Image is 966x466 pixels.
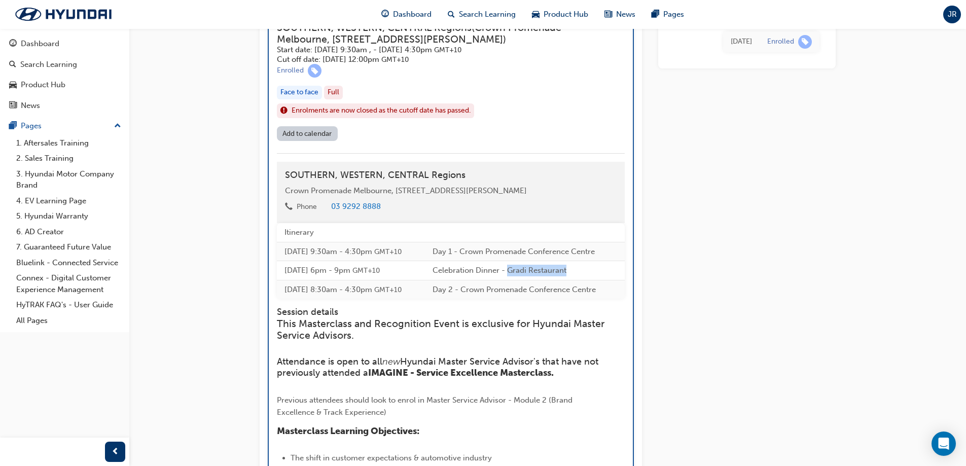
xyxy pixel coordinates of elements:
a: 1. Aftersales Training [12,135,125,151]
a: Add to calendar [277,126,338,141]
span: Attendance is open to all [277,356,382,367]
span: Previous attendees should look to enrol in Master Service Advisor - Module 2 (Brand Excellence & ... [277,396,575,417]
a: Product Hub [4,76,125,94]
button: JR [943,6,961,23]
span: up-icon [114,120,121,133]
a: 5. Hyundai Warranty [12,208,125,224]
span: Pages [663,9,684,20]
div: Phone [297,202,317,212]
td: Day 2 - Crown Promenade Conference Centre [425,280,625,299]
span: news-icon [9,101,17,111]
a: news-iconNews [596,4,643,25]
td: Day 1 - Crown Promenade Conference Centre [425,242,625,261]
a: 3. Hyundai Motor Company Brand [12,166,125,193]
span: car-icon [532,8,540,21]
span: Australian Eastern Standard Time GMT+10 [352,266,380,275]
span: phone-icon [285,203,293,212]
img: Trak [5,4,122,25]
a: Connex - Digital Customer Experience Management [12,270,125,297]
a: 4. EV Learning Page [12,193,125,209]
td: [DATE] 9:30am - 4:30pm [277,242,425,261]
div: Open Intercom Messenger [932,432,956,456]
div: Dashboard [21,38,59,50]
span: guage-icon [9,40,17,49]
button: DashboardSearch LearningProduct HubNews [4,32,125,117]
h5: Start date: [DATE] 9:30am , - [DATE] 4:30pm [277,45,609,55]
h4: SOUTHERN, WESTERN, CENTRAL Regions [285,170,617,181]
a: HyTRAK FAQ's - User Guide [12,297,125,313]
a: 6. AD Creator [12,224,125,240]
span: guage-icon [381,8,389,21]
span: learningRecordVerb_ENROLL-icon [798,35,812,49]
th: Itinerary [277,223,425,242]
a: All Pages [12,313,125,329]
span: News [616,9,635,20]
div: Pages [21,120,42,132]
div: Product Hub [21,79,65,91]
a: Bluelink - Connected Service [12,255,125,271]
button: Master Service Advisor 1 - Service Excellence MasterclassSOUTHERN, WESTERN, CENTRAL Regions(Crown... [277,2,625,145]
span: Australian Eastern Standard Time GMT+10 [434,46,461,54]
td: Celebration Dinner - Gradi Restaurant [425,261,625,280]
span: new [382,356,400,367]
a: car-iconProduct Hub [524,4,596,25]
h4: Session details [277,307,606,318]
a: pages-iconPages [643,4,692,25]
div: News [21,100,40,112]
span: JR [948,9,957,20]
span: Search Learning [459,9,516,20]
span: The shift in customer expectations & automotive industry [291,453,492,462]
span: Product Hub [544,9,588,20]
span: IMAGINE - Service Excellence Masterclass. [368,367,554,378]
div: Search Learning [20,59,77,70]
div: Face to face [277,86,322,99]
span: prev-icon [112,446,119,458]
a: Search Learning [4,55,125,74]
a: Dashboard [4,34,125,53]
span: learningRecordVerb_ENROLL-icon [308,64,321,78]
div: Full [324,86,343,99]
a: News [4,96,125,115]
button: Pages [4,117,125,135]
span: search-icon [448,8,455,21]
span: Australian Eastern Standard Time GMT+10 [374,247,402,256]
span: Australian Eastern Standard Time GMT+10 [374,285,402,294]
td: [DATE] 6pm - 9pm [277,261,425,280]
a: 03 9292 8888 [331,202,381,211]
h3: SOUTHERN, WESTERN, CENTRAL Regions ( Crown Promenade Melbourne, [STREET_ADDRESS][PERSON_NAME] ) [277,22,609,46]
span: This Masterclass and Recognition Event is exclusive for Hyundai Master Service Advisors. [277,318,607,341]
span: Dashboard [393,9,432,20]
span: Masterclass Learning Objectives: [277,425,419,437]
span: pages-icon [9,122,17,131]
span: exclaim-icon [280,104,288,118]
span: search-icon [9,60,16,69]
span: news-icon [604,8,612,21]
div: Thu Aug 21 2025 11:20:18 GMT+1000 (Australian Eastern Standard Time) [731,36,752,48]
a: 7. Guaranteed Future Value [12,239,125,255]
span: Hyundai Master Service Advisor's that have not previously attended a [277,356,601,378]
h5: Cut off date: [DATE] 12:00pm [277,55,609,64]
div: Enrolled [277,66,304,76]
span: pages-icon [652,8,659,21]
div: Enrolled [767,37,794,47]
a: guage-iconDashboard [373,4,440,25]
td: [DATE] 8:30am - 4:30pm [277,280,425,299]
span: Enrolments are now closed as the cutoff date has passed. [292,105,471,117]
a: 2. Sales Training [12,151,125,166]
span: car-icon [9,81,17,90]
a: search-iconSearch Learning [440,4,524,25]
span: Australian Eastern Standard Time GMT+10 [381,55,409,64]
span: Crown Promenade Melbourne, [STREET_ADDRESS][PERSON_NAME] [285,186,527,195]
